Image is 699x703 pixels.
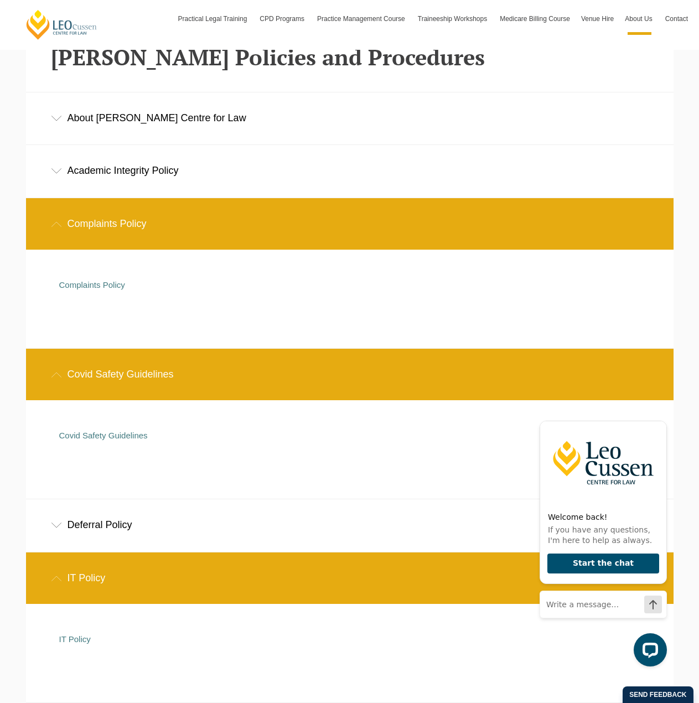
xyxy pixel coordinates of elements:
div: Complaints Policy [26,198,674,250]
a: Contact [660,3,693,35]
a: Traineeship Workshops [412,3,494,35]
a: [PERSON_NAME] Centre for Law [25,9,99,40]
a: CPD Programs [254,3,312,35]
a: Practice Management Course [312,3,412,35]
a: About Us [619,3,659,35]
div: About [PERSON_NAME] Centre for Law [26,92,674,144]
a: Medicare Billing Course [494,3,576,35]
div: Academic Integrity Policy [26,145,674,197]
a: Covid Safety Guidelines [59,431,148,440]
a: Practical Legal Training [173,3,255,35]
iframe: LiveChat chat widget [531,400,671,675]
div: Deferral Policy [26,499,674,551]
div: Covid Safety Guidelines [26,349,674,400]
h2: [PERSON_NAME] Policies and Procedures [51,45,649,69]
a: Venue Hire [576,3,619,35]
div: IT Policy [26,552,674,604]
a: Complaints Policy [59,280,125,290]
a: IT Policy [59,634,91,644]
